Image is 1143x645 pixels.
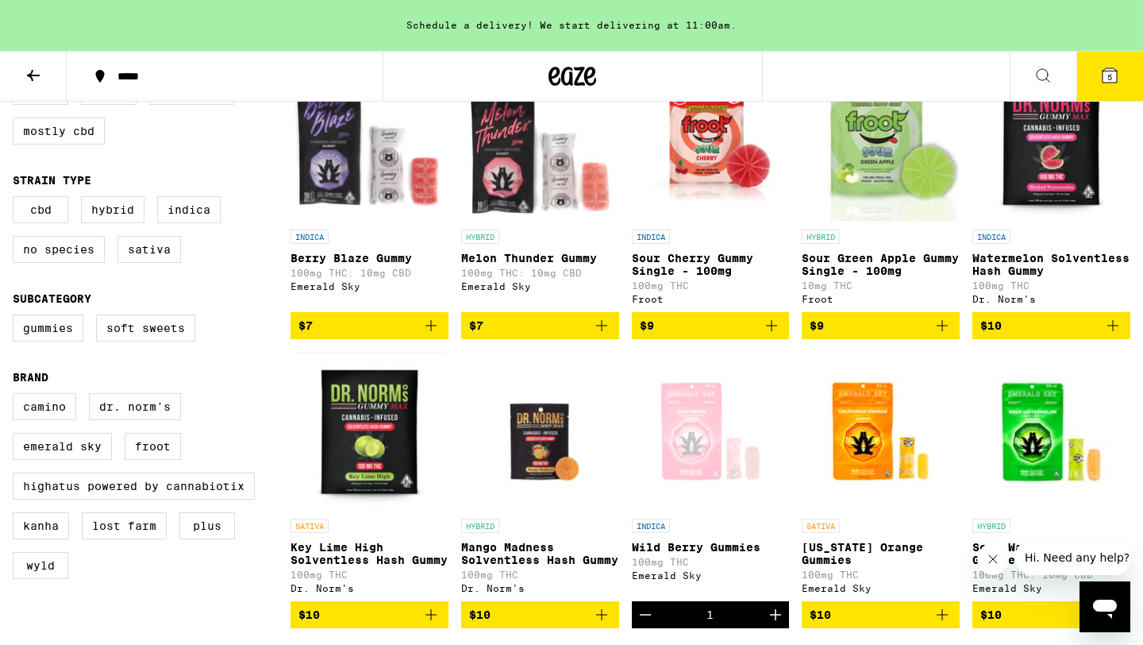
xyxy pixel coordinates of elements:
span: $7 [298,319,313,332]
img: Dr. Norm's - Watermelon Solventless Hash Gummy [975,63,1128,222]
div: Emerald Sky [461,281,619,292]
p: 100mg THC [632,280,790,291]
p: 100mg THC [972,280,1130,291]
label: Kanha [13,512,69,539]
div: Froot [632,294,790,304]
p: Melon Thunder Gummy [461,252,619,265]
p: HYBRID [972,519,1010,533]
iframe: Message from company [1015,540,1130,575]
label: PLUS [179,512,235,539]
a: Open page for Wild Berry Gummies from Emerald Sky [632,352,790,601]
legend: Subcategory [13,292,91,305]
p: 100mg THC [461,570,619,580]
p: INDICA [972,230,1010,244]
div: Emerald Sky [972,583,1130,593]
span: $10 [469,608,491,621]
button: Add to bag [802,312,960,339]
button: Decrement [632,601,659,628]
a: Open page for Berry Blaze Gummy from Emerald Sky [291,63,448,312]
p: INDICA [632,230,670,244]
a: Open page for California Orange Gummies from Emerald Sky [802,352,960,601]
p: HYBRID [461,230,499,244]
a: Open page for Mango Madness Solventless Hash Gummy from Dr. Norm's [461,352,619,601]
button: Add to bag [802,601,960,628]
p: Berry Blaze Gummy [291,252,448,265]
button: Add to bag [461,601,619,628]
label: Froot [125,433,181,460]
span: $10 [810,608,831,621]
legend: Strain Type [13,174,91,187]
img: Emerald Sky - Sour Watermelon Gummies [972,352,1130,511]
label: Soft Sweets [96,315,195,342]
a: Open page for Sour Cherry Gummy Single - 100mg from Froot [632,63,790,312]
div: Emerald Sky [632,570,790,581]
button: Add to bag [972,312,1130,339]
p: HYBRID [802,230,840,244]
p: Key Lime High Solventless Hash Gummy [291,541,448,566]
label: Highatus Powered by Cannabiotix [13,473,255,500]
label: Mostly CBD [13,118,105,145]
p: SATIVA [802,519,840,533]
label: WYLD [13,552,68,579]
p: 100mg THC: 10mg CBD [972,570,1130,580]
a: Open page for Melon Thunder Gummy from Emerald Sky [461,63,619,312]
div: 1 [706,608,714,621]
p: 100mg THC [802,570,960,580]
img: Froot - Sour Cherry Gummy Single - 100mg [632,63,790,222]
span: 5 [1107,72,1112,82]
button: Add to bag [291,312,448,339]
div: Emerald Sky [802,583,960,593]
div: Froot [802,294,960,304]
div: Dr. Norm's [972,294,1130,304]
p: Watermelon Solventless Hash Gummy [972,252,1130,277]
a: Open page for Sour Watermelon Gummies from Emerald Sky [972,352,1130,601]
label: Indica [157,196,221,223]
span: $7 [469,319,483,332]
img: Emerald Sky - California Orange Gummies [802,352,960,511]
img: Froot - Sour Green Apple Gummy Single - 100mg [802,63,960,222]
span: $9 [640,319,654,332]
span: $10 [980,319,1002,332]
span: $10 [298,608,320,621]
iframe: Close message [977,543,1009,575]
img: Emerald Sky - Melon Thunder Gummy [461,63,619,222]
a: Open page for Sour Green Apple Gummy Single - 100mg from Froot [802,63,960,312]
label: Hybrid [81,196,144,223]
img: Dr. Norm's - Key Lime High Solventless Hash Gummy [293,352,446,511]
p: 100mg THC [291,570,448,580]
legend: Brand [13,371,48,384]
label: Camino [13,393,76,420]
p: [US_STATE] Orange Gummies [802,541,960,566]
button: Add to bag [632,312,790,339]
p: 100mg THC: 10mg CBD [461,268,619,278]
label: No Species [13,236,105,263]
button: Add to bag [291,601,448,628]
label: Lost Farm [82,512,167,539]
iframe: Button to launch messaging window [1079,581,1130,632]
div: Emerald Sky [291,281,448,292]
span: $9 [810,319,824,332]
span: $10 [980,608,1002,621]
p: HYBRID [461,519,499,533]
div: Dr. Norm's [291,583,448,593]
p: Sour Watermelon Gummies [972,541,1130,566]
div: Dr. Norm's [461,583,619,593]
p: 100mg THC [632,557,790,567]
label: Gummies [13,315,83,342]
p: 10mg THC [802,280,960,291]
button: Increment [762,601,789,628]
img: Dr. Norm's - Mango Madness Solventless Hash Gummy [461,352,619,511]
label: Dr. Norm's [89,393,181,420]
p: Sour Green Apple Gummy Single - 100mg [802,252,960,277]
img: Emerald Sky - Berry Blaze Gummy [291,63,448,222]
p: INDICA [291,230,329,244]
p: Mango Madness Solventless Hash Gummy [461,541,619,566]
button: 5 [1076,52,1143,101]
p: SATIVA [291,519,329,533]
p: INDICA [632,519,670,533]
button: Add to bag [972,601,1130,628]
p: Sour Cherry Gummy Single - 100mg [632,252,790,277]
button: Add to bag [461,312,619,339]
p: 100mg THC: 10mg CBD [291,268,448,278]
